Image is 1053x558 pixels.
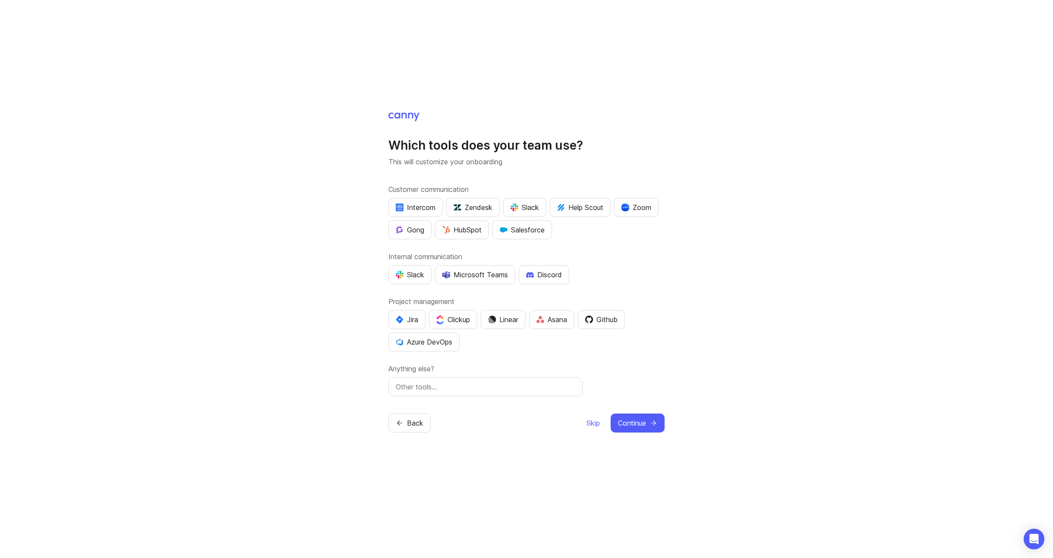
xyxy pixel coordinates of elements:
div: Open Intercom Messenger [1024,529,1044,549]
img: Canny Home [388,113,419,121]
button: Azure DevOps [388,332,460,351]
img: svg+xml;base64,PHN2ZyB4bWxucz0iaHR0cDovL3d3dy53My5vcmcvMjAwMC9zdmciIHZpZXdCb3g9IjAgMCA0MC4zNDMgND... [396,316,404,323]
div: Jira [396,314,418,325]
div: Discord [526,270,562,280]
img: WIAAAAASUVORK5CYII= [511,204,518,211]
img: GKxMRLiRsgdWqxrdBeWfGK5kaZ2alx1WifDSa2kSTsK6wyJURKhUuPoQRYzjholVGzT2A2owx2gHwZoyZHHCYJ8YNOAZj3DSg... [500,226,508,234]
img: j83v6vj1tgY2AAAAABJRU5ErkJggg== [436,315,444,324]
div: Microsoft Teams [442,270,508,280]
button: Linear [481,310,526,329]
label: Project management [388,296,665,307]
img: eRR1duPH6fQxdnSV9IruPjCimau6md0HxlPR81SIPROHX1VjYjAN9a41AAAAAElFTkSuQmCC [396,204,404,211]
button: Zoom [614,198,659,217]
button: Gong [388,220,432,239]
div: Intercom [396,202,435,213]
div: Github [585,314,618,325]
img: +iLplPsjzba05dttzK064pds+5E5wZnCVbuGoLvBrYdmEPrXTzGo7zG60bLEREEjvOjaG9Saez5xsOEAbxBwOP6dkea84XY9O... [526,272,534,278]
button: Back [388,414,431,433]
button: Zendesk [446,198,500,217]
label: Internal communication [388,251,665,262]
button: Skip [586,414,600,433]
img: WIAAAAASUVORK5CYII= [396,271,404,279]
button: Microsoft Teams [435,265,515,284]
img: Rf5nOJ4Qh9Y9HAAAAAElFTkSuQmCC [536,316,544,323]
div: HubSpot [442,225,482,235]
p: This will customize your onboarding [388,157,665,167]
div: Help Scout [557,202,603,213]
img: 0D3hMmx1Qy4j6AAAAAElFTkSuQmCC [585,316,593,323]
span: Skip [586,418,600,428]
button: Discord [519,265,569,284]
h1: Which tools does your team use? [388,138,665,153]
span: Continue [618,418,646,428]
button: Help Scout [550,198,611,217]
div: Asana [536,314,567,325]
div: Slack [511,202,539,213]
label: Anything else? [388,364,665,374]
button: Intercom [388,198,443,217]
button: Clickup [429,310,477,329]
img: YKcwp4sHBXAAAAAElFTkSuQmCC [396,338,404,346]
img: UniZRqrCPz6BHUWevMzgDJ1FW4xaGg2egd7Chm8uY0Al1hkDyjqDa8Lkk0kDEdqKkBok+T4wfoD0P0o6UMciQ8AAAAASUVORK... [454,204,461,211]
button: Slack [388,265,432,284]
img: xLHbn3khTPgAAAABJRU5ErkJggg== [621,204,629,211]
div: Salesforce [500,225,545,235]
input: Other tools… [396,382,575,392]
div: Zoom [621,202,651,213]
button: Continue [611,414,665,433]
button: HubSpot [435,220,489,239]
div: Linear [488,314,518,325]
span: Back [407,418,423,428]
div: Slack [396,270,424,280]
img: kV1LT1TqjqNHPtRK7+FoaplE1qRq1yqhg056Z8K5Oc6xxgIuf0oNQ9LelJqbcyPisAf0C9LDpX5UIuAAAAAElFTkSuQmCC [557,204,565,211]
div: Zendesk [454,202,492,213]
img: G+3M5qq2es1si5SaumCnMN47tP1CvAZneIVX5dcx+oz+ZLhv4kfP9DwAAAABJRU5ErkJggg== [442,226,450,234]
button: Github [578,310,625,329]
img: D0GypeOpROL5AAAAAElFTkSuQmCC [442,271,450,278]
label: Customer communication [388,184,665,194]
button: Slack [503,198,546,217]
button: Jira [388,310,426,329]
div: Gong [396,225,424,235]
div: Clickup [436,314,470,325]
button: Asana [529,310,574,329]
button: Salesforce [492,220,552,239]
img: qKnp5cUisfhcFQGr1t296B61Fm0WkUVwBZaiVE4uNRmEGBFetJMz8xGrgPHqF1mLDIG816Xx6Jz26AFmkmT0yuOpRCAR7zRpG... [396,226,404,234]
div: Azure DevOps [396,337,452,347]
img: Dm50RERGQWO2Ei1WzHVviWZlaLVriU9uRN6E+tIr91ebaDbMKKPDpFbssSuEG21dcGXkrKsuOVPwCeFJSFAIOxgiKgL2sFHRe... [488,316,496,323]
